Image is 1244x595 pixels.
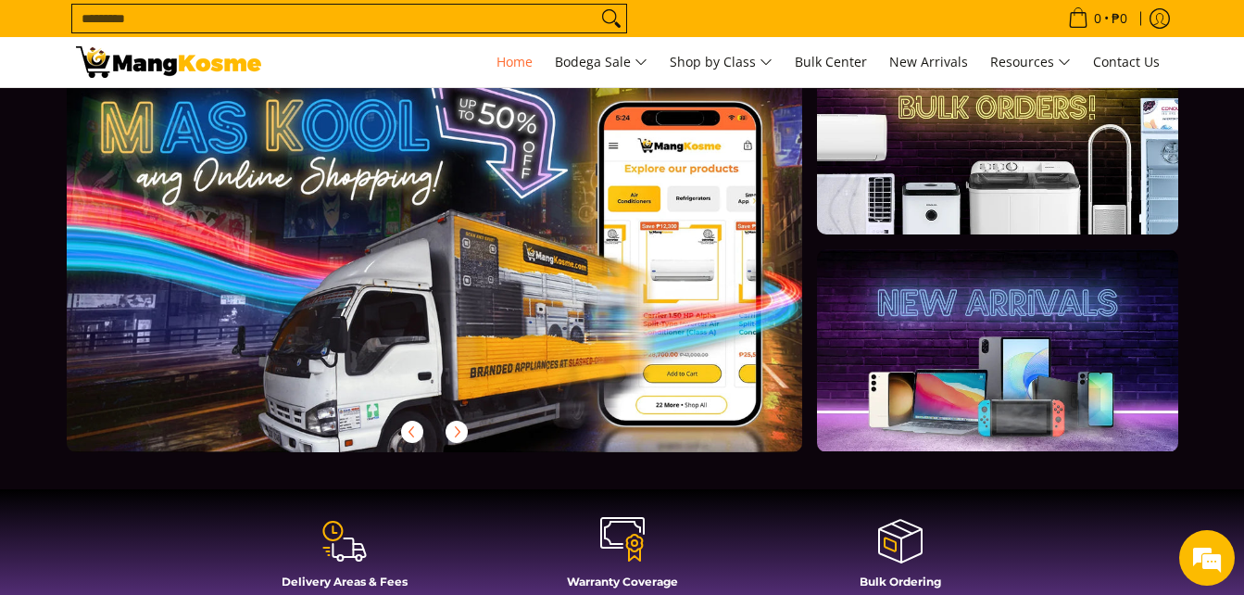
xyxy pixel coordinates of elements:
span: • [1062,8,1133,29]
a: New Arrivals [880,37,977,87]
span: We're online! [107,179,256,366]
textarea: Type your message and hit 'Enter' [9,398,353,462]
h4: Delivery Areas & Fees [215,575,474,589]
a: Resources [981,37,1080,87]
button: Next [436,411,477,452]
a: Home [487,37,542,87]
span: New Arrivals [889,53,968,70]
span: Bodega Sale [555,51,647,74]
span: Shop by Class [670,51,773,74]
span: ₱0 [1109,12,1130,25]
h4: Warranty Coverage [493,575,752,589]
button: Search [597,5,626,32]
a: Bodega Sale [546,37,657,87]
nav: Main Menu [280,37,1169,87]
span: Home [496,53,533,70]
img: Mang Kosme: Your Home Appliances Warehouse Sale Partner! [76,46,261,78]
a: Bulk Center [785,37,876,87]
a: Shop by Class [660,37,782,87]
div: Minimize live chat window [304,9,348,54]
a: More [67,32,862,482]
span: 0 [1091,12,1104,25]
h4: Bulk Ordering [771,575,1030,589]
a: Contact Us [1084,37,1169,87]
button: Previous [392,411,433,452]
div: Chat with us now [96,104,311,128]
span: Bulk Center [795,53,867,70]
span: Resources [990,51,1071,74]
span: Contact Us [1093,53,1160,70]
